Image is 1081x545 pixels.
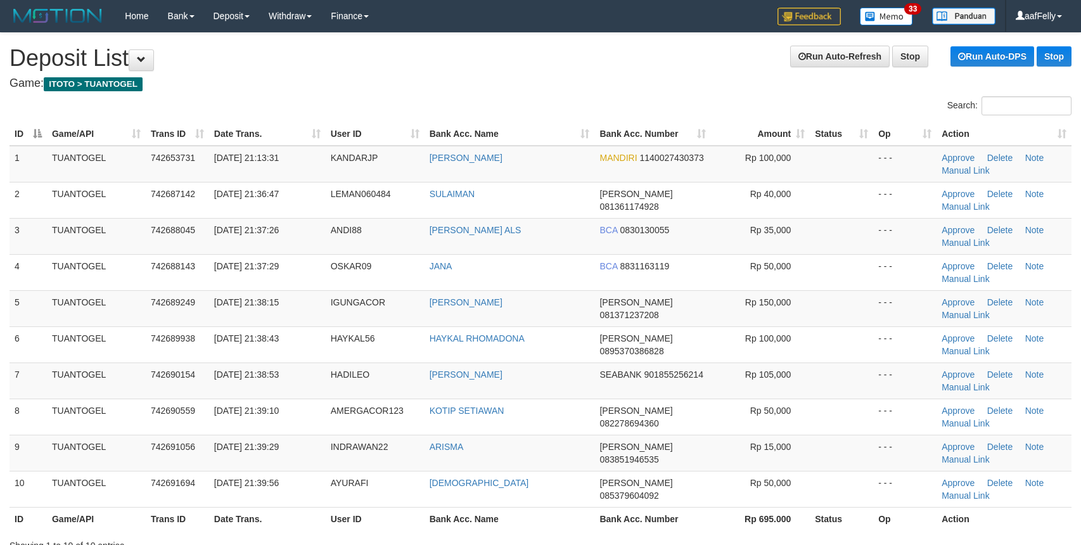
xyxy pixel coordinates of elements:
[331,225,362,235] span: ANDI88
[987,225,1013,235] a: Delete
[10,362,47,399] td: 7
[599,225,617,235] span: BCA
[430,369,502,380] a: [PERSON_NAME]
[644,369,703,380] span: Copy 901855256214 to clipboard
[599,297,672,307] span: [PERSON_NAME]
[942,346,990,356] a: Manual Link
[430,297,502,307] a: [PERSON_NAME]
[942,382,990,392] a: Manual Link
[942,478,975,488] a: Approve
[331,369,369,380] span: HADILEO
[937,507,1071,530] th: Action
[639,153,703,163] span: Copy 1140027430373 to clipboard
[209,507,326,530] th: Date Trans.
[860,8,913,25] img: Button%20Memo.svg
[10,254,47,290] td: 4
[1025,261,1044,271] a: Note
[599,454,658,465] span: Copy 083851946535 to clipboard
[873,218,937,254] td: - - -
[904,3,921,15] span: 33
[331,478,369,488] span: AYURAFI
[331,406,404,416] span: AMERGACOR123
[430,225,521,235] a: [PERSON_NAME] ALS
[711,507,810,530] th: Rp 695.000
[209,122,326,146] th: Date Trans.: activate to sort column ascending
[151,478,195,488] span: 742691694
[151,261,195,271] span: 742688143
[750,261,791,271] span: Rp 50,000
[873,399,937,435] td: - - -
[594,122,711,146] th: Bank Acc. Number: activate to sort column ascending
[214,478,279,488] span: [DATE] 21:39:56
[873,507,937,530] th: Op
[942,202,990,212] a: Manual Link
[10,182,47,218] td: 2
[873,182,937,218] td: - - -
[47,435,146,471] td: TUANTOGEL
[10,218,47,254] td: 3
[947,96,1071,115] label: Search:
[745,153,791,163] span: Rp 100,000
[146,507,209,530] th: Trans ID
[892,46,928,67] a: Stop
[430,406,504,416] a: KOTIP SETIAWAN
[146,122,209,146] th: Trans ID: activate to sort column ascending
[942,238,990,248] a: Manual Link
[711,122,810,146] th: Amount: activate to sort column ascending
[47,362,146,399] td: TUANTOGEL
[987,261,1013,271] a: Delete
[47,254,146,290] td: TUANTOGEL
[430,478,529,488] a: [DEMOGRAPHIC_DATA]
[430,333,525,343] a: HAYKAL RHOMADONA
[594,507,711,530] th: Bank Acc. Number
[987,406,1013,416] a: Delete
[599,310,658,320] span: Copy 081371237208 to clipboard
[151,406,195,416] span: 742690559
[151,225,195,235] span: 742688045
[10,46,1071,71] h1: Deposit List
[214,369,279,380] span: [DATE] 21:38:53
[10,146,47,183] td: 1
[777,8,841,25] img: Feedback.jpg
[942,442,975,452] a: Approve
[10,471,47,507] td: 10
[47,122,146,146] th: Game/API: activate to sort column ascending
[950,46,1034,67] a: Run Auto-DPS
[745,297,791,307] span: Rp 150,000
[331,153,378,163] span: KANDARJP
[873,326,937,362] td: - - -
[942,369,975,380] a: Approve
[10,326,47,362] td: 6
[987,478,1013,488] a: Delete
[987,189,1013,199] a: Delete
[599,261,617,271] span: BCA
[599,442,672,452] span: [PERSON_NAME]
[10,507,47,530] th: ID
[1025,297,1044,307] a: Note
[942,490,990,501] a: Manual Link
[331,261,372,271] span: OSKAR09
[326,507,425,530] th: User ID
[942,225,975,235] a: Approve
[750,225,791,235] span: Rp 35,000
[214,153,279,163] span: [DATE] 21:13:31
[745,369,791,380] span: Rp 105,000
[151,333,195,343] span: 742689938
[599,333,672,343] span: [PERSON_NAME]
[430,189,475,199] a: SULAIMAN
[151,442,195,452] span: 742691056
[873,362,937,399] td: - - -
[599,346,663,356] span: Copy 0895370386828 to clipboard
[47,471,146,507] td: TUANTOGEL
[10,290,47,326] td: 5
[873,254,937,290] td: - - -
[599,418,658,428] span: Copy 082278694360 to clipboard
[942,189,975,199] a: Approve
[1025,442,1044,452] a: Note
[151,189,195,199] span: 742687142
[810,507,873,530] th: Status
[1025,333,1044,343] a: Note
[151,153,195,163] span: 742653731
[873,122,937,146] th: Op: activate to sort column ascending
[151,369,195,380] span: 742690154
